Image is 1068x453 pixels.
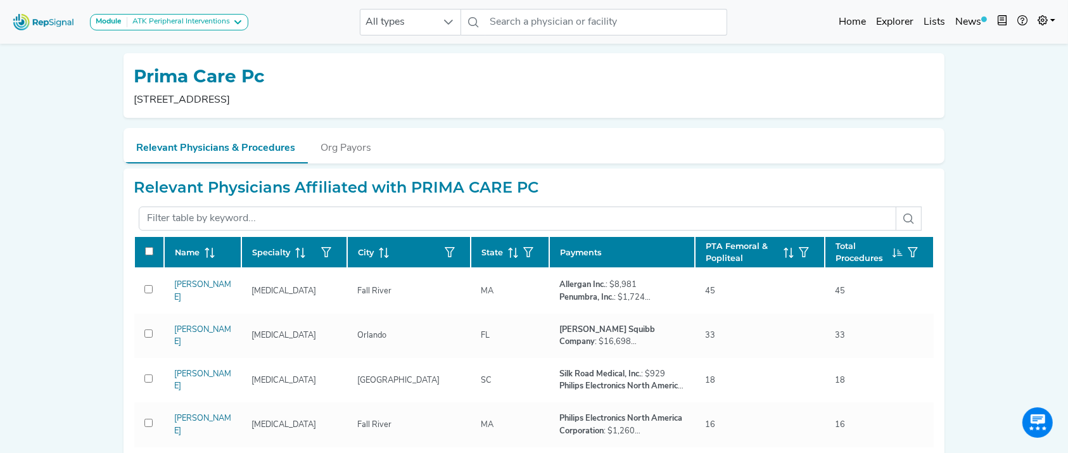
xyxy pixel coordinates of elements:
[697,419,723,431] div: 16
[559,293,614,302] strong: Penumbra, Inc.
[706,240,779,264] span: PTA Femoral & Popliteal
[252,246,290,258] span: Specialty
[360,10,436,35] span: All types
[559,324,685,348] div: : $16,698
[174,281,231,301] a: [PERSON_NAME]
[560,246,602,258] span: Payments
[244,374,324,386] div: [MEDICAL_DATA]
[350,285,399,297] div: Fall River
[481,246,503,258] span: State
[950,10,992,35] a: News
[134,66,265,87] h1: Prima Care Pc
[244,285,324,297] div: [MEDICAL_DATA]
[697,285,723,297] div: 45
[559,380,685,392] div: : $790
[827,285,853,297] div: 45
[473,419,501,431] div: MA
[358,246,374,258] span: City
[559,370,641,378] strong: Silk Road Medical, Inc.
[559,368,685,380] div: : $929
[836,240,887,264] span: Total Procedures
[127,17,230,27] div: ATK Peripheral Interventions
[244,329,324,341] div: [MEDICAL_DATA]
[139,207,896,231] input: Filter table by keyword...
[350,329,394,341] div: Orlando
[473,374,499,386] div: SC
[174,414,231,435] a: [PERSON_NAME]
[308,128,384,162] button: Org Payors
[244,419,324,431] div: [MEDICAL_DATA]
[174,326,231,346] a: [PERSON_NAME]
[834,10,871,35] a: Home
[559,414,682,435] strong: Philips Electronics North America Corporation
[697,374,723,386] div: 18
[559,412,685,437] div: : $1,260
[559,291,685,303] div: : $1,724
[992,10,1012,35] button: Intel Book
[919,10,950,35] a: Lists
[697,329,723,341] div: 33
[473,329,497,341] div: FL
[175,246,200,258] span: Name
[559,279,685,291] div: : $8,981
[485,9,727,35] input: Search a physician or facility
[134,179,538,197] h2: Relevant Physicians Affiliated with PRIMA CARE PC
[559,281,606,289] strong: Allergan Inc.
[350,419,399,431] div: Fall River
[134,93,270,108] p: [STREET_ADDRESS]
[124,128,308,163] button: Relevant Physicians & Procedures
[559,326,655,346] strong: [PERSON_NAME] Squibb Company
[473,285,501,297] div: MA
[827,419,853,431] div: 16
[559,382,683,402] strong: Philips Electronics North America Corporation
[827,329,853,341] div: 33
[350,374,447,386] div: [GEOGRAPHIC_DATA]
[90,14,248,30] button: ModuleATK Peripheral Interventions
[96,18,122,25] strong: Module
[174,370,231,390] a: [PERSON_NAME]
[827,374,853,386] div: 18
[871,10,919,35] a: Explorer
